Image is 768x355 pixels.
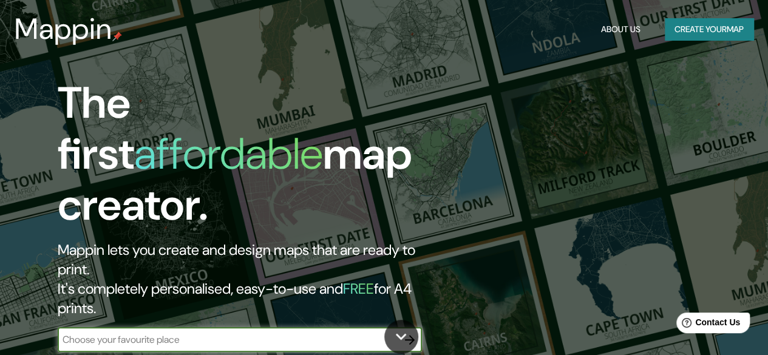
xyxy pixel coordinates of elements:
h1: The first map creator. [58,78,442,240]
h5: FREE [343,279,374,298]
button: About Us [596,18,645,41]
button: Create yourmap [665,18,753,41]
iframe: Help widget launcher [660,308,755,342]
h3: Mappin [15,12,112,46]
input: Choose your favourite place [58,333,398,347]
h1: affordable [134,126,323,182]
h2: Mappin lets you create and design maps that are ready to print. It's completely personalised, eas... [58,240,442,318]
img: mappin-pin [112,32,122,41]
